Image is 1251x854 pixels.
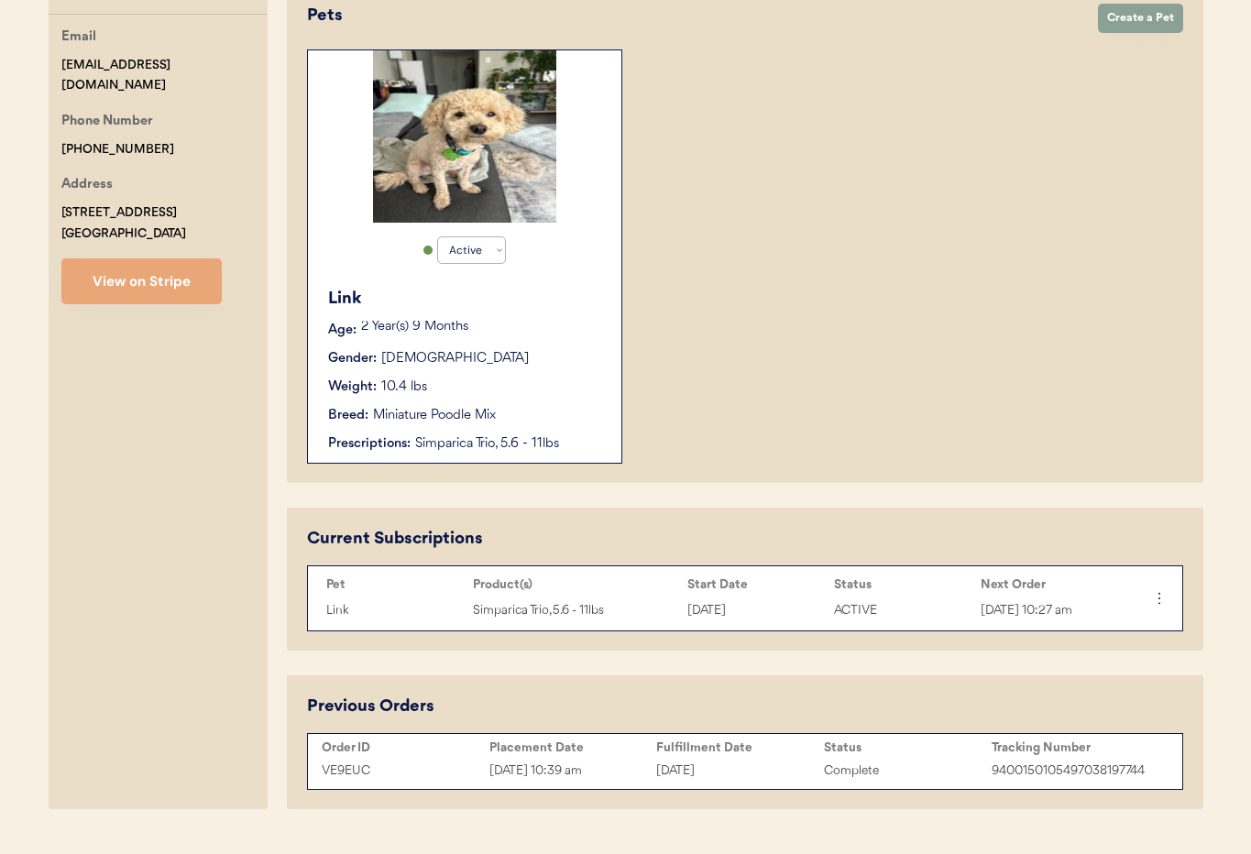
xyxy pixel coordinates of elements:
[328,434,411,454] div: Prescriptions:
[322,761,489,782] div: VE9EUC
[328,378,377,397] div: Weight:
[361,321,603,334] p: 2 Year(s) 9 Months
[328,321,357,340] div: Age:
[328,349,377,368] div: Gender:
[824,761,992,782] div: Complete
[61,258,222,304] button: View on Stripe
[992,740,1159,755] div: Tracking Number
[328,406,368,425] div: Breed:
[326,577,464,592] div: Pet
[1098,4,1183,33] button: Create a Pet
[981,577,1118,592] div: Next Order
[61,139,174,160] div: [PHONE_NUMBER]
[381,378,427,397] div: 10.4 lbs
[834,577,971,592] div: Status
[489,761,657,782] div: [DATE] 10:39 am
[687,577,825,592] div: Start Date
[326,600,464,621] div: Link
[381,349,529,368] div: [DEMOGRAPHIC_DATA]
[415,434,603,454] div: Simparica Trio, 5.6 - 11lbs
[824,740,992,755] div: Status
[489,740,657,755] div: Placement Date
[473,600,678,621] div: Simparica Trio, 5.6 - 11lbs
[307,4,1080,28] div: Pets
[322,740,489,755] div: Order ID
[61,27,96,49] div: Email
[61,111,153,134] div: Phone Number
[328,287,603,312] div: Link
[834,600,971,621] div: ACTIVE
[656,761,824,782] div: [DATE]
[656,740,824,755] div: Fulfillment Date
[373,50,556,223] img: IMG_4832.jpeg
[61,174,113,197] div: Address
[981,600,1118,621] div: [DATE] 10:27 am
[473,577,678,592] div: Product(s)
[373,406,496,425] div: Miniature Poodle Mix
[61,203,186,245] div: [STREET_ADDRESS] [GEOGRAPHIC_DATA]
[307,695,434,719] div: Previous Orders
[687,600,825,621] div: [DATE]
[992,761,1159,782] div: 9400150105497038197744
[307,527,483,552] div: Current Subscriptions
[61,55,268,97] div: [EMAIL_ADDRESS][DOMAIN_NAME]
